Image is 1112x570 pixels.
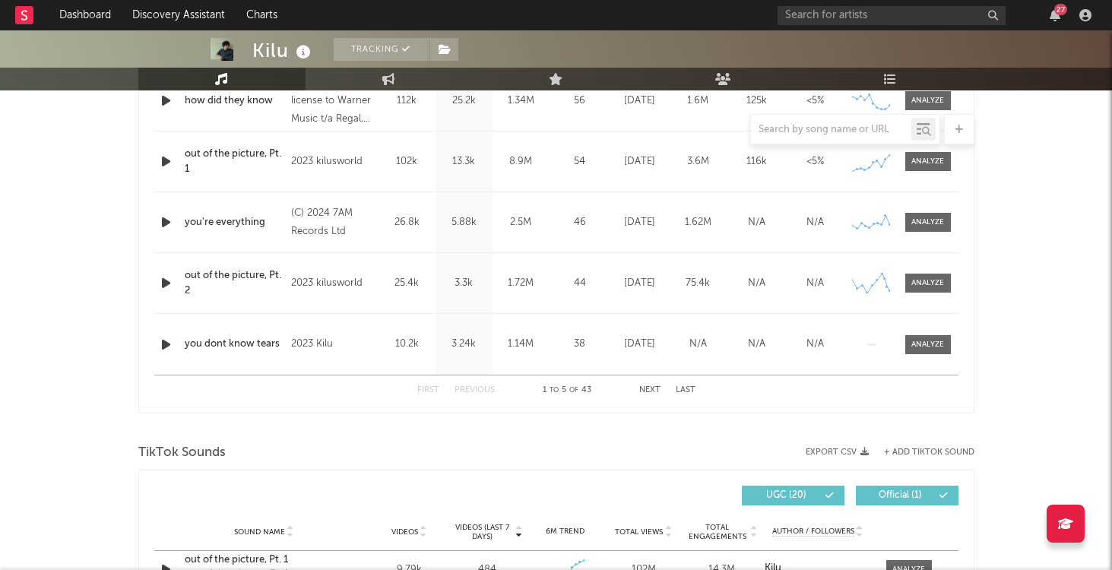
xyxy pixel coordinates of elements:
[673,337,724,352] div: N/A
[382,215,432,230] div: 26.8k
[686,523,748,541] span: Total Engagements
[439,154,489,169] div: 13.3k
[553,215,607,230] div: 46
[673,154,724,169] div: 3.6M
[417,386,439,394] button: First
[553,276,607,291] div: 44
[614,337,665,352] div: [DATE]
[553,154,607,169] div: 54
[185,93,284,109] a: how did they know
[451,523,513,541] span: Videos (last 7 days)
[673,276,724,291] div: 75.4k
[382,93,432,109] div: 112k
[439,215,489,230] div: 5.88k
[525,382,609,400] div: 1 5 43
[185,268,284,298] a: out of the picture, Pt. 2
[496,93,546,109] div: 1.34M
[291,274,374,293] div: 2023 kilusworld
[496,154,546,169] div: 8.9M
[382,337,432,352] div: 10.2k
[496,276,546,291] div: 1.72M
[614,93,665,109] div: [DATE]
[382,154,432,169] div: 102k
[731,337,782,352] div: N/A
[496,337,546,352] div: 1.14M
[138,444,226,462] span: TikTok Sounds
[639,386,661,394] button: Next
[553,337,607,352] div: 38
[553,93,607,109] div: 56
[455,386,495,394] button: Previous
[778,6,1006,25] input: Search for artists
[731,93,782,109] div: 125k
[742,486,844,505] button: UGC(20)
[1054,4,1067,15] div: 27
[185,337,284,352] a: you dont know tears
[1050,9,1060,21] button: 27
[615,527,663,537] span: Total Views
[234,527,285,537] span: Sound Name
[291,153,374,171] div: 2023 kilusworld
[856,486,958,505] button: Official(1)
[614,276,665,291] div: [DATE]
[869,448,974,457] button: + Add TikTok Sound
[530,526,600,537] div: 6M Trend
[790,337,841,352] div: N/A
[790,276,841,291] div: N/A
[614,215,665,230] div: [DATE]
[569,387,578,394] span: of
[866,491,936,500] span: Official ( 1 )
[185,553,344,568] a: out of the picture, Pt. 1
[731,276,782,291] div: N/A
[673,93,724,109] div: 1.6M
[751,124,911,136] input: Search by song name or URL
[439,93,489,109] div: 25.2k
[550,387,559,394] span: to
[291,74,374,128] div: Under exclusive license to Warner Music t/a Regal, © 2025 kilusworld
[806,448,869,457] button: Export CSV
[884,448,974,457] button: + Add TikTok Sound
[439,276,489,291] div: 3.3k
[790,154,841,169] div: <5%
[334,38,429,61] button: Tracking
[496,215,546,230] div: 2.5M
[291,335,374,353] div: 2023 Kilu
[731,154,782,169] div: 116k
[752,491,822,500] span: UGC ( 20 )
[439,337,489,352] div: 3.24k
[790,93,841,109] div: <5%
[382,276,432,291] div: 25.4k
[731,215,782,230] div: N/A
[291,204,374,241] div: (C) 2024 7AM Records Ltd
[391,527,418,537] span: Videos
[185,215,284,230] a: you're everything
[673,215,724,230] div: 1.62M
[185,147,284,176] a: out of the picture, Pt. 1
[790,215,841,230] div: N/A
[252,38,315,63] div: Kilu
[772,527,854,537] span: Author / Followers
[676,386,695,394] button: Last
[614,154,665,169] div: [DATE]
